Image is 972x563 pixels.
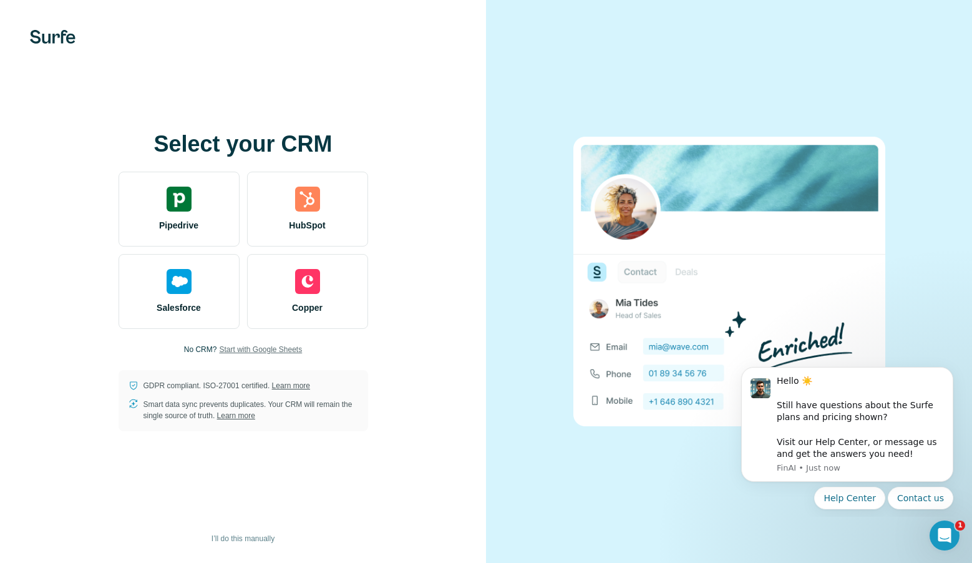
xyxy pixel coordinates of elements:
[272,381,310,390] a: Learn more
[119,132,368,157] h1: Select your CRM
[292,301,323,314] span: Copper
[157,301,201,314] span: Salesforce
[159,219,198,232] span: Pipedrive
[211,533,275,544] span: I’ll do this manually
[143,380,310,391] p: GDPR compliant. ISO-27001 certified.
[722,356,972,517] iframe: Intercom notifications message
[219,344,302,355] button: Start with Google Sheets
[203,529,283,548] button: I’ll do this manually
[143,399,358,421] p: Smart data sync prevents duplicates. Your CRM will remain the single source of truth.
[167,187,192,212] img: pipedrive's logo
[289,219,325,232] span: HubSpot
[955,521,965,531] span: 1
[184,344,217,355] p: No CRM?
[930,521,960,551] iframe: Intercom live chat
[167,269,192,294] img: salesforce's logo
[295,269,320,294] img: copper's logo
[573,137,885,426] img: none image
[30,30,75,44] img: Surfe's logo
[217,411,255,420] a: Learn more
[295,187,320,212] img: hubspot's logo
